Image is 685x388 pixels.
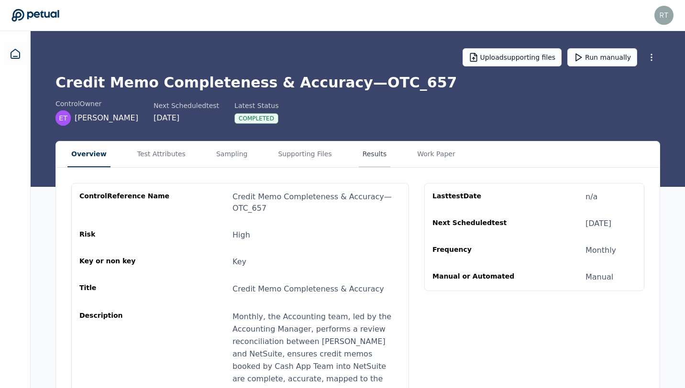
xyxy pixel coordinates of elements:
div: Monthly [586,245,616,256]
button: Work Paper [413,141,459,167]
div: Frequency [432,245,524,256]
div: Completed [234,113,278,124]
div: [DATE] [586,218,611,229]
div: control Owner [55,99,138,108]
div: Manual or Automated [432,271,524,283]
button: Supporting Files [274,141,335,167]
div: High [232,229,250,241]
button: Sampling [212,141,252,167]
div: Last test Date [432,191,524,203]
div: Key [232,256,246,268]
button: More Options [643,49,660,66]
div: Title [79,283,171,295]
div: Next Scheduled test [154,101,219,110]
button: Overview [67,141,110,167]
div: Credit Memo Completeness & Accuracy — OTC_657 [232,191,401,214]
div: Next Scheduled test [432,218,524,229]
button: Test Attributes [133,141,189,167]
div: Latest Status [234,101,278,110]
button: Results [359,141,391,167]
div: [DATE] [154,112,219,124]
span: ET [59,113,67,123]
div: control Reference Name [79,191,171,214]
span: Credit Memo Completeness & Accuracy [232,284,384,293]
div: Manual [586,271,613,283]
span: [PERSON_NAME] [75,112,138,124]
div: Key or non key [79,256,171,268]
a: Dashboard [4,43,27,65]
button: Run manually [567,48,637,66]
img: Riddhi Thakkar [654,6,674,25]
button: Uploadsupporting files [463,48,562,66]
h1: Credit Memo Completeness & Accuracy — OTC_657 [55,74,660,91]
div: Risk [79,229,171,241]
a: Go to Dashboard [11,9,59,22]
div: n/a [586,191,597,203]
